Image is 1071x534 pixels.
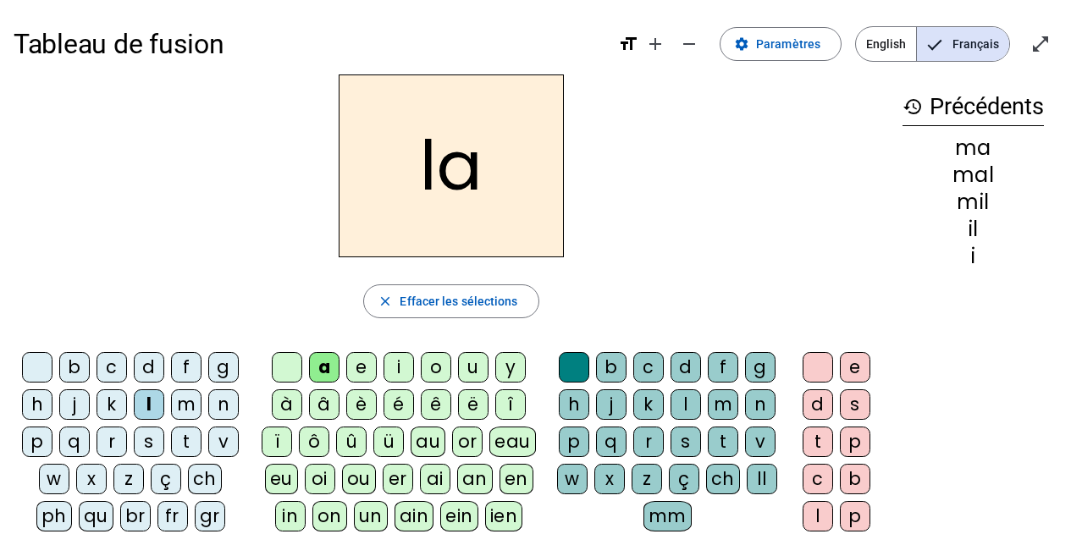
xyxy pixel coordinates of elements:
div: z [632,464,662,494]
div: e [840,352,870,383]
div: l [134,389,164,420]
div: ô [299,427,329,457]
div: q [596,427,627,457]
div: ch [188,464,222,494]
div: t [708,427,738,457]
div: é [384,389,414,420]
div: an [457,464,493,494]
div: oi [305,464,335,494]
mat-button-toggle-group: Language selection [855,26,1010,62]
div: en [500,464,533,494]
div: in [275,501,306,531]
div: s [840,389,870,420]
mat-icon: remove [679,34,699,54]
button: Entrer en plein écran [1024,27,1057,61]
div: eau [489,427,536,457]
div: e [346,352,377,383]
div: u [458,352,489,383]
div: gr [195,501,225,531]
div: ch [706,464,740,494]
div: ë [458,389,489,420]
div: l [671,389,701,420]
div: ai [420,464,450,494]
div: mal [903,165,1044,185]
div: ü [373,427,404,457]
div: v [208,427,239,457]
div: w [557,464,588,494]
mat-icon: open_in_full [1030,34,1051,54]
div: j [596,389,627,420]
button: Augmenter la taille de la police [638,27,672,61]
div: è [346,389,377,420]
div: m [171,389,202,420]
div: o [421,352,451,383]
div: au [411,427,445,457]
div: ç [669,464,699,494]
span: Paramètres [756,34,820,54]
div: r [97,427,127,457]
mat-icon: add [645,34,665,54]
span: English [856,27,916,61]
button: Paramètres [720,27,842,61]
div: a [309,352,340,383]
div: â [309,389,340,420]
div: p [22,427,52,457]
div: b [59,352,90,383]
div: v [745,427,776,457]
div: ph [36,501,72,531]
div: mil [903,192,1044,212]
div: ç [151,464,181,494]
div: t [171,427,202,457]
div: j [59,389,90,420]
div: d [134,352,164,383]
div: ein [440,501,478,531]
h3: Précédents [903,88,1044,126]
div: il [903,219,1044,239]
mat-icon: close [378,294,393,309]
div: û [336,427,367,457]
div: n [745,389,776,420]
div: eu [265,464,298,494]
div: p [840,501,870,531]
div: z [113,464,144,494]
div: p [840,427,870,457]
div: r [633,427,664,457]
div: q [59,427,90,457]
div: y [495,352,526,383]
div: i [903,246,1044,267]
div: h [22,389,52,420]
div: ma [903,138,1044,158]
div: c [97,352,127,383]
div: s [134,427,164,457]
mat-icon: format_size [618,34,638,54]
div: on [312,501,347,531]
div: p [559,427,589,457]
div: mm [643,501,692,531]
h2: la [339,74,564,257]
div: qu [79,501,113,531]
div: or [452,427,483,457]
div: î [495,389,526,420]
div: d [671,352,701,383]
div: br [120,501,151,531]
button: Effacer les sélections [363,284,538,318]
button: Diminuer la taille de la police [672,27,706,61]
div: x [76,464,107,494]
div: à [272,389,302,420]
div: g [208,352,239,383]
div: ll [747,464,777,494]
div: d [803,389,833,420]
div: ien [485,501,523,531]
div: x [594,464,625,494]
div: k [97,389,127,420]
div: b [596,352,627,383]
div: ain [395,501,434,531]
span: Français [917,27,1009,61]
div: l [803,501,833,531]
div: un [354,501,388,531]
div: w [39,464,69,494]
div: f [171,352,202,383]
div: m [708,389,738,420]
div: g [745,352,776,383]
div: ï [262,427,292,457]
